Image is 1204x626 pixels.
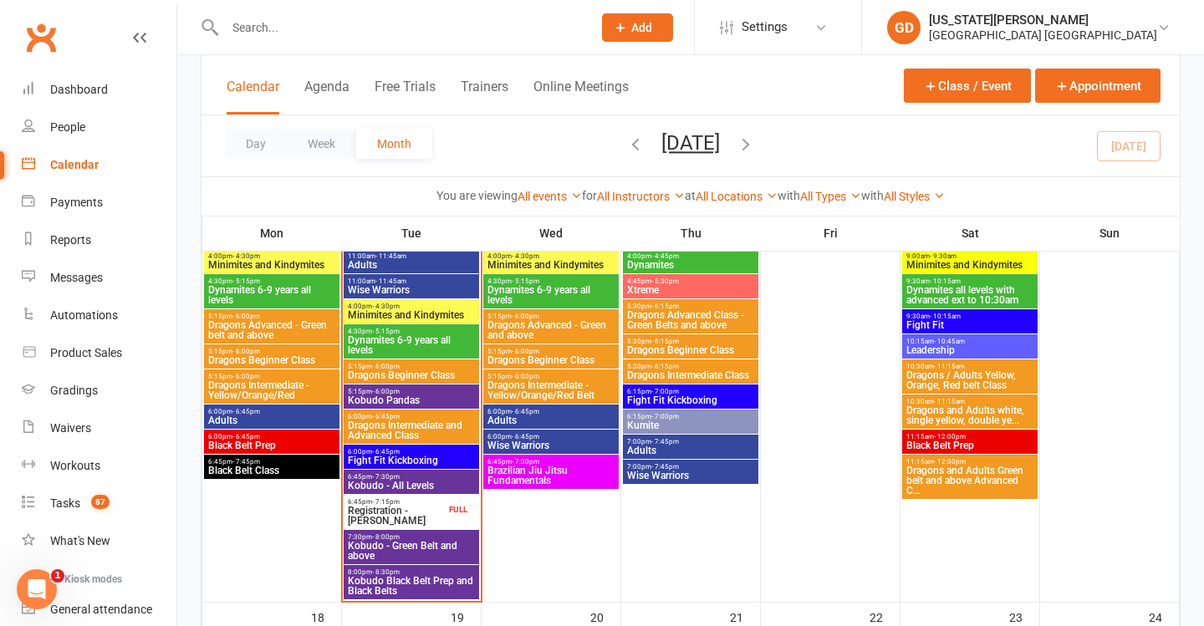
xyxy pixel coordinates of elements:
[651,413,679,420] span: - 7:00pm
[356,129,432,159] button: Month
[582,189,597,202] strong: for
[375,252,406,260] span: - 11:45am
[202,216,342,251] th: Mon
[445,503,472,516] div: FULL
[934,363,965,370] span: - 11:15am
[626,285,755,295] span: Xtreme
[778,189,800,202] strong: with
[512,277,539,285] span: - 5:15pm
[906,338,1034,345] span: 10:15am
[626,445,755,456] span: Adults
[487,408,615,415] span: 6:00pm
[347,388,476,395] span: 5:15pm
[930,277,961,285] span: - 10:15am
[934,433,966,440] span: - 12:00pm
[930,252,957,260] span: - 9:30am
[626,471,755,481] span: Wise Warriors
[887,11,921,44] div: GD
[347,533,476,541] span: 7:30pm
[287,129,356,159] button: Week
[347,413,476,420] span: 6:00pm
[347,506,446,526] span: Registration - [PERSON_NAME]
[487,433,615,440] span: 6:00pm
[50,534,110,547] div: What's New
[512,373,539,380] span: - 6:00pm
[22,522,176,560] a: What's New
[347,252,476,260] span: 11:00am
[906,285,1034,305] span: Dynamites all levels with advanced ext to 10:30am
[906,320,1034,330] span: Fight Fit
[651,303,679,310] span: - 6:15pm
[304,79,349,115] button: Agenda
[651,277,679,285] span: - 5:30pm
[372,363,400,370] span: - 6:00pm
[906,440,1034,450] span: Black Belt Prep
[347,277,476,285] span: 11:00am
[51,569,64,583] span: 1
[22,71,176,109] a: Dashboard
[22,146,176,184] a: Calendar
[347,363,476,370] span: 5:15pm
[347,303,476,310] span: 4:00pm
[626,395,755,405] span: Fight Fit Kickboxing
[906,363,1034,370] span: 10:30am
[22,447,176,485] a: Workouts
[487,277,615,285] span: 4:30pm
[22,372,176,410] a: Gradings
[512,313,539,320] span: - 6:00pm
[50,603,152,616] div: General attendance
[342,216,482,251] th: Tue
[621,216,761,251] th: Thu
[50,158,99,171] div: Calendar
[626,388,755,395] span: 6:15pm
[906,405,1034,425] span: Dragons and Adults white, single yellow, double ye...
[232,458,260,466] span: - 7:45pm
[372,568,400,576] span: - 8:30pm
[22,410,176,447] a: Waivers
[347,576,476,596] span: Kobudo Black Belt Prep and Black Belts
[207,313,336,320] span: 5:15pm
[50,308,118,322] div: Automations
[906,398,1034,405] span: 10:30am
[533,79,629,115] button: Online Meetings
[626,363,755,370] span: 5:30pm
[20,17,62,59] a: Clubworx
[22,485,176,522] a: Tasks 87
[906,277,1034,285] span: 9:30am
[50,346,122,359] div: Product Sales
[232,313,260,320] span: - 6:00pm
[207,260,336,270] span: Minimites and Kindymites
[512,252,539,260] span: - 4:30pm
[906,252,1034,260] span: 9:00am
[906,466,1034,496] span: Dragons and Adults Green belt and above Advanced C...
[375,79,436,115] button: Free Trials
[347,541,476,561] span: Kobudo - Green Belt and above
[207,348,336,355] span: 5:15pm
[487,260,615,270] span: Minimites and Kindymites
[50,421,91,435] div: Waivers
[207,380,336,400] span: Dragons Intermediate - Yellow/Orange/Red
[900,216,1040,251] th: Sat
[50,459,100,472] div: Workouts
[207,355,336,365] span: Dragons Beginner Class
[626,310,755,330] span: Dragons Advanced Class - Green Belts and above
[626,438,755,445] span: 7:00pm
[22,221,176,259] a: Reports
[207,458,336,466] span: 6:45pm
[22,184,176,221] a: Payments
[232,373,260,380] span: - 6:00pm
[50,496,80,510] div: Tasks
[661,131,720,155] button: [DATE]
[861,189,884,202] strong: with
[512,408,539,415] span: - 6:45pm
[487,373,615,380] span: 5:15pm
[22,297,176,334] a: Automations
[50,83,108,96] div: Dashboard
[906,458,1034,466] span: 11:15am
[347,260,476,270] span: Adults
[372,388,400,395] span: - 6:00pm
[22,109,176,146] a: People
[651,388,679,395] span: - 7:00pm
[347,448,476,456] span: 6:00pm
[929,28,1157,43] div: [GEOGRAPHIC_DATA] [GEOGRAPHIC_DATA]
